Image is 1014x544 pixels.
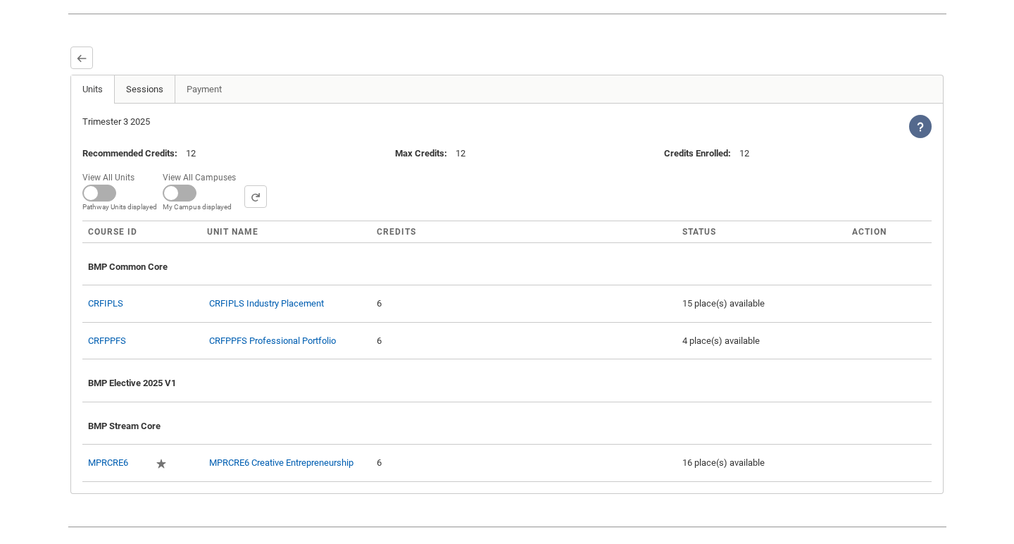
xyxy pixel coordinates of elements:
[909,120,932,131] span: View Help
[163,202,242,212] span: My Campus displayed
[377,298,382,309] c-enrollment-wizard-course-cell: 6
[82,202,157,212] span: Pathway Units displayed
[82,148,175,159] lightning-formatted-text: Recommended Credits
[377,297,671,311] div: 6
[395,148,456,159] span: :
[70,47,93,69] button: Back
[207,456,365,470] div: MPRCRE6 Creative Entrepreneurship
[244,185,267,208] button: Search
[456,148,465,159] lightning-formatted-text: 12
[395,148,444,159] lightning-formatted-text: Max Credits
[88,298,123,309] a: CRFIPLS
[377,227,416,237] span: Credits
[156,456,170,471] div: Required
[664,148,728,159] lightning-formatted-text: Credits Enrolled
[186,148,196,159] lightning-formatted-text: 12
[88,227,137,237] span: Course ID
[163,168,242,184] span: View All Campuses
[377,457,382,468] c-enrollment-wizard-course-cell: 6
[88,328,144,354] div: CRFPPFS
[88,450,144,476] div: MPRCRE6
[88,457,128,468] a: MPRCRE6
[909,115,932,138] lightning-icon: View Help
[209,298,324,309] a: CRFIPLS Industry Placement
[71,75,115,104] a: Units
[175,75,234,104] a: Payment
[682,456,841,470] div: 16 place(s) available
[682,297,841,311] div: 15 place(s) available
[209,457,353,468] a: MPRCRE6 Creative Entrepreneurship
[88,421,161,431] span: BMP Stream Core
[739,148,749,159] lightning-formatted-text: 12
[207,297,365,311] div: CRFIPLS Industry Placement
[377,456,671,470] div: 6
[664,148,739,159] span: :
[68,519,946,534] img: REDU_GREY_LINE
[207,227,258,237] span: Unit Name
[682,227,716,237] span: Status
[207,334,365,348] div: CRFPPFS Professional Portfolio
[88,335,126,346] a: CRFPPFS
[377,334,671,348] div: 6
[82,148,186,159] span: :
[209,335,336,346] a: CRFPPFS Professional Portfolio
[82,168,140,184] span: View All Units
[68,6,946,21] img: REDU_GREY_LINE
[88,378,176,388] span: BMP Elective 2025 V1
[88,291,144,316] div: CRFIPLS
[88,261,168,272] span: BMP Common Core
[82,115,507,129] div: Trimester 3 2025
[852,227,887,237] span: Action
[377,335,382,346] c-enrollment-wizard-course-cell: 6
[114,75,175,104] a: Sessions
[682,334,841,348] div: 4 place(s) available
